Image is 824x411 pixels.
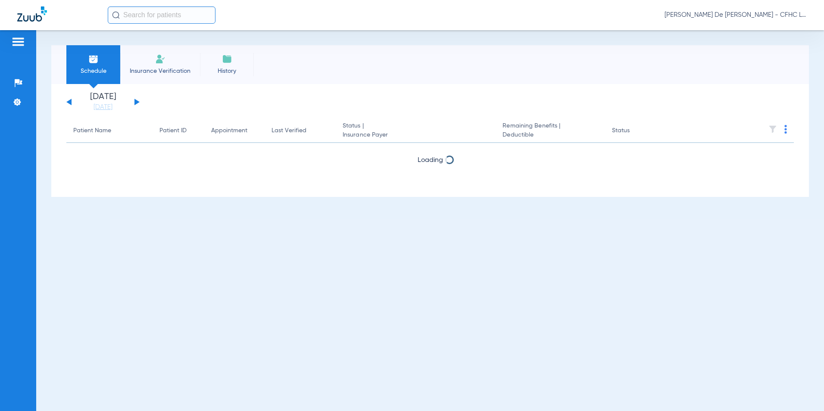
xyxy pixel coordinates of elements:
[73,126,146,135] div: Patient Name
[496,119,605,143] th: Remaining Benefits |
[503,131,598,140] span: Deductible
[127,67,194,75] span: Insurance Verification
[77,93,129,112] li: [DATE]
[665,11,807,19] span: [PERSON_NAME] De [PERSON_NAME] - CFHC Lake Wales Dental
[112,11,120,19] img: Search Icon
[206,67,247,75] span: History
[222,54,232,64] img: History
[605,119,663,143] th: Status
[159,126,187,135] div: Patient ID
[11,37,25,47] img: hamburger-icon
[108,6,215,24] input: Search for patients
[77,103,129,112] a: [DATE]
[768,125,777,134] img: filter.svg
[159,126,197,135] div: Patient ID
[784,125,787,134] img: group-dot-blue.svg
[73,126,111,135] div: Patient Name
[211,126,247,135] div: Appointment
[211,126,258,135] div: Appointment
[336,119,496,143] th: Status |
[88,54,99,64] img: Schedule
[272,126,329,135] div: Last Verified
[73,67,114,75] span: Schedule
[17,6,47,22] img: Zuub Logo
[343,131,489,140] span: Insurance Payer
[272,126,306,135] div: Last Verified
[155,54,165,64] img: Manual Insurance Verification
[418,157,443,164] span: Loading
